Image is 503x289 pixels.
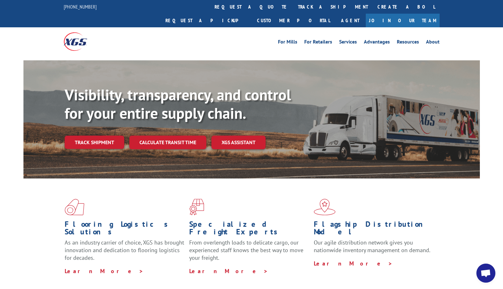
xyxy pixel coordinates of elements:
a: XGS ASSISTANT [211,136,266,149]
img: xgs-icon-focused-on-flooring-red [189,199,204,215]
h1: Flooring Logistics Solutions [65,220,184,239]
a: Request a pickup [161,14,252,27]
a: Calculate transit time [129,136,206,149]
a: Track shipment [65,136,124,149]
a: For Mills [278,39,297,46]
a: Learn More > [314,260,393,267]
h1: Flagship Distribution Model [314,220,434,239]
a: Resources [397,39,419,46]
a: Learn More > [65,267,144,275]
span: Our agile distribution network gives you nationwide inventory management on demand. [314,239,430,254]
p: From overlength loads to delicate cargo, our experienced staff knows the best way to move your fr... [189,239,309,267]
img: xgs-icon-flagship-distribution-model-red [314,199,336,215]
a: Learn More > [189,267,268,275]
img: xgs-icon-total-supply-chain-intelligence-red [65,199,84,215]
a: Customer Portal [252,14,335,27]
a: About [426,39,440,46]
div: Open chat [476,264,495,283]
a: Join Our Team [366,14,440,27]
a: For Retailers [304,39,332,46]
b: Visibility, transparency, and control for your entire supply chain. [65,85,291,123]
span: As an industry carrier of choice, XGS has brought innovation and dedication to flooring logistics... [65,239,184,261]
a: Services [339,39,357,46]
h1: Specialized Freight Experts [189,220,309,239]
a: Advantages [364,39,390,46]
a: Agent [335,14,366,27]
a: [PHONE_NUMBER] [64,3,97,10]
